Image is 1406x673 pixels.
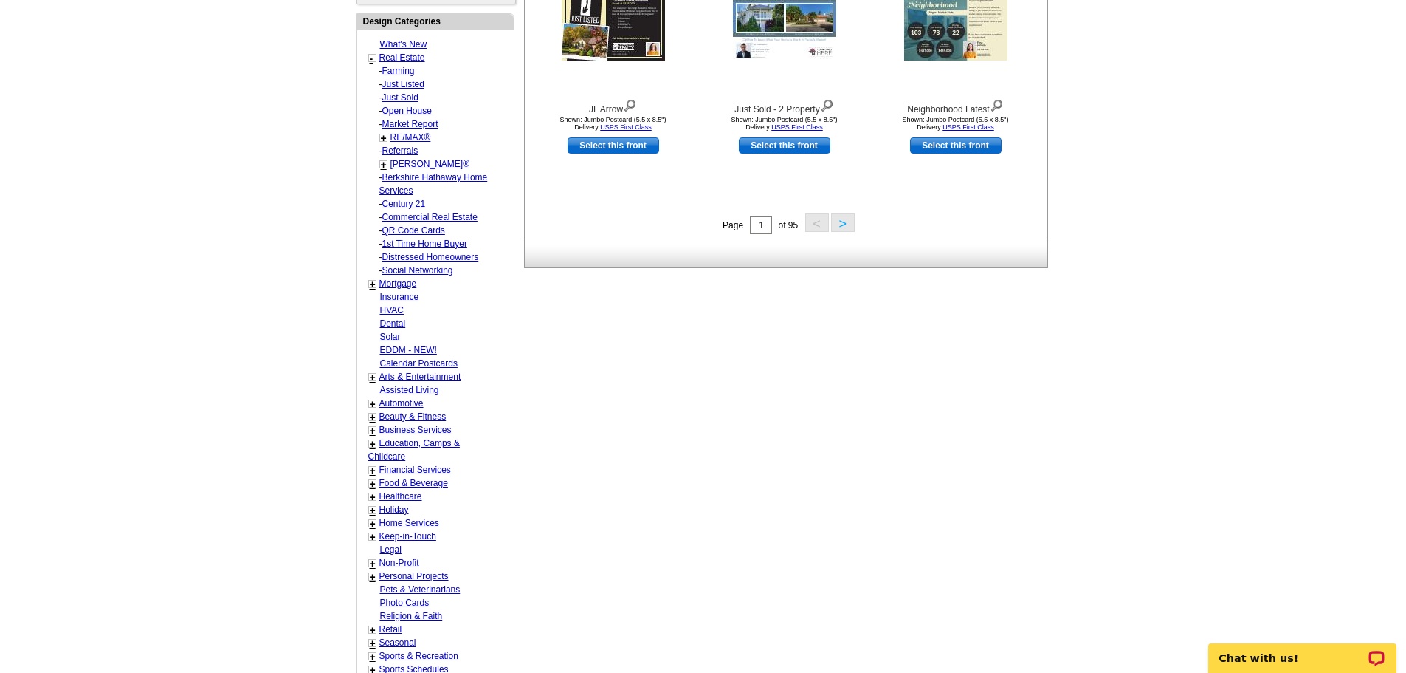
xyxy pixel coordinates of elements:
a: Financial Services [379,465,451,475]
a: Religion & Faith [380,611,443,621]
button: > [831,213,855,232]
img: view design details [820,96,834,112]
button: < [805,213,829,232]
div: - [368,78,512,91]
div: - [368,250,512,264]
a: Sports & Recreation [379,651,458,661]
a: use this design [739,137,830,154]
a: Education, Camps & Childcare [368,438,460,462]
a: Beauty & Fitness [379,411,447,422]
a: Legal [380,544,402,555]
a: Personal Projects [379,571,449,581]
a: + [370,531,376,543]
a: What's New [380,39,427,49]
div: Shown: Jumbo Postcard (5.5 x 8.5") Delivery: [875,116,1037,131]
img: view design details [990,96,1004,112]
div: Design Categories [357,14,514,28]
div: - [368,144,512,157]
a: Keep-in-Touch [379,531,436,542]
a: EDDM - NEW! [380,345,437,355]
a: Automotive [379,398,424,409]
a: [PERSON_NAME]® [390,159,470,169]
a: use this design [910,137,1002,154]
a: USPS First Class [771,123,823,131]
a: + [370,571,376,583]
a: Open House [382,106,432,116]
div: Shown: Jumbo Postcard (5.5 x 8.5") Delivery: [532,116,695,131]
a: + [370,279,376,290]
a: Non-Profit [379,558,419,568]
a: + [370,558,376,570]
div: - [368,171,512,197]
a: + [381,132,387,144]
a: Photo Cards [380,598,430,608]
a: Market Report [382,119,438,129]
a: + [370,518,376,530]
a: Just Listed [382,79,424,89]
a: RE/MAX® [390,132,431,143]
a: Food & Beverage [379,478,448,488]
a: Dental [380,318,406,329]
div: JL Arrow [532,96,695,116]
a: Arts & Entertainment [379,372,461,382]
a: + [370,425,376,437]
a: Mortgage [379,279,417,289]
span: of 95 [778,220,798,230]
a: Just Sold [382,92,418,103]
a: 1st Time Home Buyer [382,239,467,249]
iframe: LiveChat chat widget [1199,626,1406,673]
a: USPS First Class [600,123,652,131]
div: Just Sold - 2 Property [703,96,866,116]
a: Century 21 [382,199,426,209]
a: Social Networking [382,265,453,276]
div: - [368,224,512,237]
a: QR Code Cards [382,225,445,236]
div: Shown: Jumbo Postcard (5.5 x 8.5") Delivery: [703,116,866,131]
a: USPS First Class [942,123,994,131]
a: Retail [379,624,402,635]
a: + [381,159,387,171]
a: + [370,438,376,450]
a: + [370,372,376,383]
a: Business Services [379,425,452,435]
a: HVAC [380,305,404,315]
a: Pets & Veterinarians [380,584,461,595]
div: - [368,104,512,117]
a: use this design [568,137,659,154]
div: Neighborhood Latest [875,96,1037,116]
div: - [368,237,512,250]
div: - [368,64,512,78]
a: Berkshire Hathaway Home Services [379,172,488,196]
div: - [368,91,512,104]
a: Distressed Homeowners [382,252,479,262]
a: Farming [382,66,415,76]
a: - [370,52,373,64]
a: + [370,398,376,410]
div: - [368,211,512,224]
a: Real Estate [379,52,425,63]
img: view design details [623,96,637,112]
div: - [368,117,512,131]
a: Assisted Living [380,385,439,395]
a: + [370,624,376,636]
a: + [370,491,376,503]
a: + [370,505,376,516]
div: - [368,264,512,277]
a: Referrals [382,146,418,156]
a: + [370,651,376,663]
a: Seasonal [379,638,416,648]
a: Commercial Real Estate [382,212,478,222]
a: Holiday [379,505,409,515]
span: Page [723,220,743,230]
a: + [370,411,376,423]
a: + [370,478,376,490]
a: Solar [380,332,401,342]
div: - [368,197,512,211]
a: Healthcare [379,491,422,502]
a: + [370,465,376,476]
a: + [370,638,376,649]
a: Home Services [379,518,439,528]
a: Calendar Postcards [380,358,458,369]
